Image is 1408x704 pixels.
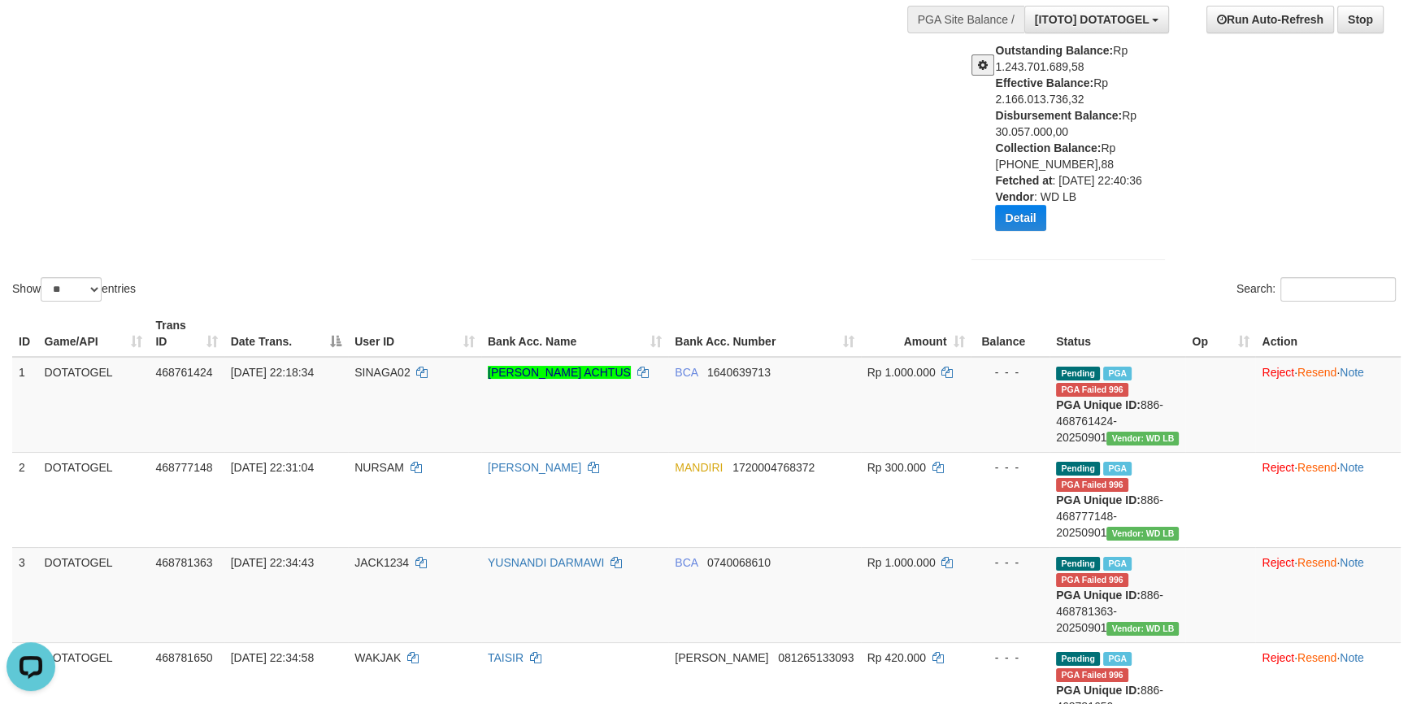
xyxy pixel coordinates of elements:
b: Disbursement Balance: [995,109,1122,122]
span: Marked by azaksrdota [1103,462,1132,476]
a: Stop [1337,6,1384,33]
button: Open LiveChat chat widget [7,7,55,55]
th: Bank Acc. Number: activate to sort column ascending [668,311,860,357]
span: [DATE] 22:34:58 [231,651,314,664]
a: Reject [1262,461,1294,474]
b: PGA Unique ID: [1056,589,1141,602]
b: Effective Balance: [995,76,1093,89]
th: Amount: activate to sort column ascending [861,311,971,357]
span: BCA [675,556,697,569]
span: [DATE] 22:18:34 [231,366,314,379]
a: Resend [1297,366,1336,379]
span: SINAGA02 [354,366,410,379]
a: Reject [1262,366,1294,379]
b: PGA Unique ID: [1056,398,1141,411]
a: Resend [1297,461,1336,474]
div: - - - [977,554,1043,571]
b: Fetched at [995,174,1052,187]
div: - - - [977,650,1043,666]
span: 468781363 [155,556,212,569]
span: Rp 1.000.000 [867,556,936,569]
td: 3 [12,547,38,642]
span: Copy 0740068610 to clipboard [707,556,771,569]
span: JACK1234 [354,556,409,569]
td: 1 [12,357,38,453]
span: Vendor URL: https://dashboard.q2checkout.com/secure [1106,432,1179,445]
button: [ITOTO] DOTATOGEL [1024,6,1170,33]
label: Show entries [12,277,136,302]
span: NURSAM [354,461,404,474]
span: 468777148 [155,461,212,474]
th: ID [12,311,38,357]
b: Outstanding Balance: [995,44,1113,57]
span: Pending [1056,557,1100,571]
b: Collection Balance: [995,141,1101,154]
a: TAISIR [488,651,524,664]
span: PGA Error [1056,573,1128,587]
b: PGA Unique ID: [1056,493,1141,506]
span: Marked by azaksrdota [1103,557,1132,571]
b: PGA Unique ID: [1056,684,1141,697]
span: Rp 300.000 [867,461,926,474]
span: Vendor URL: https://dashboard.q2checkout.com/secure [1106,527,1179,541]
td: DOTATOGEL [38,547,150,642]
span: PGA Error [1056,383,1128,397]
a: [PERSON_NAME] ACHTUS [488,366,631,379]
th: Op: activate to sort column ascending [1185,311,1255,357]
div: PGA Site Balance / [907,6,1024,33]
td: · · [1255,357,1401,453]
div: - - - [977,364,1043,380]
td: · · [1255,547,1401,642]
button: Detail [995,205,1045,231]
a: Reject [1262,651,1294,664]
th: User ID: activate to sort column ascending [348,311,481,357]
span: Rp 420.000 [867,651,926,664]
span: WAKJAK [354,651,401,664]
td: 886-468761424-20250901 [1049,357,1185,453]
th: Date Trans.: activate to sort column descending [224,311,348,357]
select: Showentries [41,277,102,302]
th: Balance [971,311,1049,357]
span: Pending [1056,367,1100,380]
span: Vendor URL: https://dashboard.q2checkout.com/secure [1106,622,1179,636]
span: PGA Error [1056,478,1128,492]
span: 468761424 [155,366,212,379]
th: Trans ID: activate to sort column ascending [149,311,224,357]
b: Vendor [995,190,1033,203]
td: 886-468781363-20250901 [1049,547,1185,642]
span: Pending [1056,462,1100,476]
td: 886-468777148-20250901 [1049,452,1185,547]
span: MANDIRI [675,461,723,474]
span: Copy 1640639713 to clipboard [707,366,771,379]
label: Search: [1236,277,1396,302]
th: Status [1049,311,1185,357]
a: YUSNANDI DARMAWI [488,556,604,569]
a: Note [1340,461,1364,474]
span: Rp 1.000.000 [867,366,936,379]
span: Marked by azaksrdota [1103,652,1132,666]
span: [DATE] 22:31:04 [231,461,314,474]
div: - - - [977,459,1043,476]
div: Rp 1.243.701.689,58 Rp 2.166.013.736,32 Rp 30.057.000,00 Rp [PHONE_NUMBER],88 : [DATE] 22:40:36 :... [995,42,1177,243]
a: Resend [1297,556,1336,569]
th: Bank Acc. Name: activate to sort column ascending [481,311,668,357]
span: [DATE] 22:34:43 [231,556,314,569]
a: Run Auto-Refresh [1206,6,1334,33]
a: Reject [1262,556,1294,569]
th: Action [1255,311,1401,357]
span: PGA Error [1056,668,1128,682]
a: [PERSON_NAME] [488,461,581,474]
a: Resend [1297,651,1336,664]
td: DOTATOGEL [38,357,150,453]
th: Game/API: activate to sort column ascending [38,311,150,357]
a: Note [1340,366,1364,379]
span: Pending [1056,652,1100,666]
a: Note [1340,651,1364,664]
span: Copy 081265133093 to clipboard [778,651,854,664]
span: Copy 1720004768372 to clipboard [732,461,815,474]
span: Marked by azaksrdota [1103,367,1132,380]
a: Note [1340,556,1364,569]
input: Search: [1280,277,1396,302]
td: DOTATOGEL [38,452,150,547]
span: 468781650 [155,651,212,664]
